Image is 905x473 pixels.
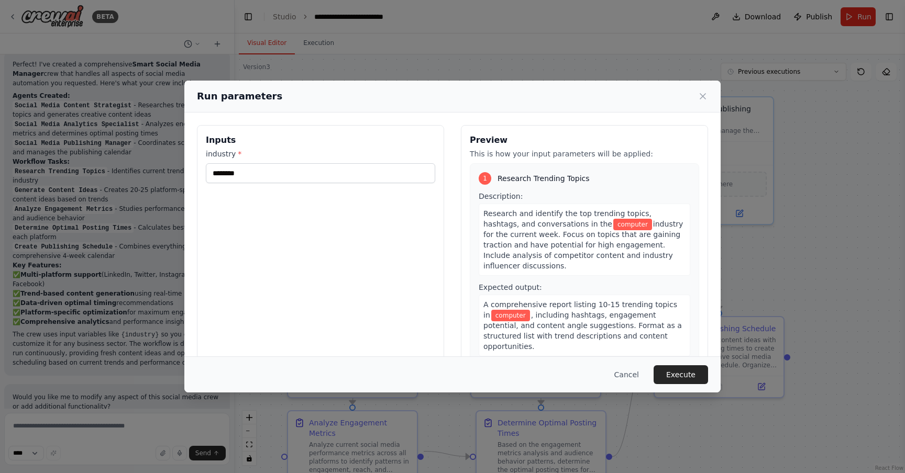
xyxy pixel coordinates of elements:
button: Execute [654,365,708,384]
h2: Run parameters [197,89,282,104]
div: 1 [479,172,491,185]
span: industry for the current week. Focus on topics that are gaining traction and have potential for h... [483,220,683,270]
span: Variable: industry [613,219,652,230]
span: Research Trending Topics [498,173,590,184]
h3: Inputs [206,134,435,147]
span: , including hashtags, engagement potential, and content angle suggestions. Format as a structured... [483,311,682,351]
span: Description: [479,192,523,200]
p: This is how your input parameters will be applied: [470,149,699,159]
span: Expected output: [479,283,542,291]
label: industry [206,149,435,159]
span: A comprehensive report listing 10-15 trending topics in [483,300,677,319]
h3: Preview [470,134,699,147]
span: Variable: industry [491,310,530,321]
button: Cancel [606,365,647,384]
span: Research and identify the top trending topics, hashtags, and conversations in the [483,209,652,228]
